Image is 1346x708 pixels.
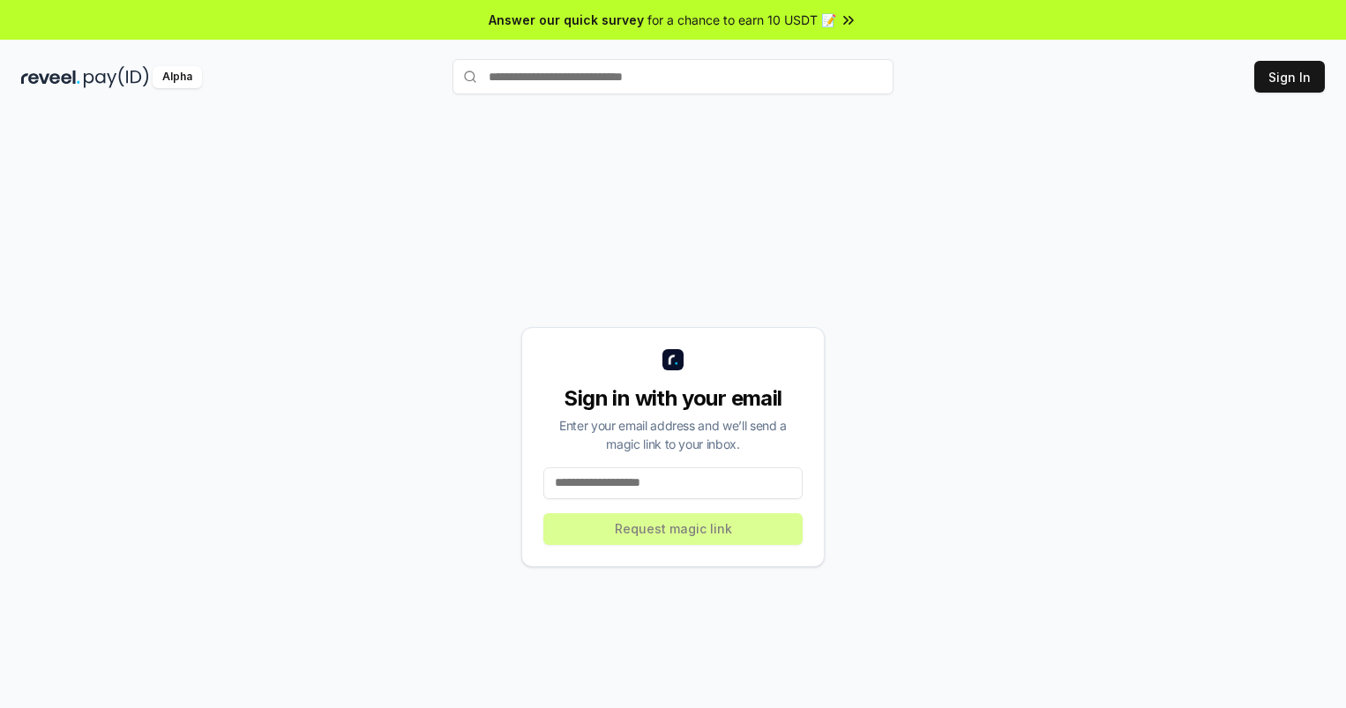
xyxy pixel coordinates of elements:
span: Answer our quick survey [489,11,644,29]
div: Sign in with your email [543,384,803,413]
div: Enter your email address and we’ll send a magic link to your inbox. [543,416,803,453]
img: reveel_dark [21,66,80,88]
button: Sign In [1254,61,1325,93]
div: Alpha [153,66,202,88]
img: logo_small [662,349,684,370]
span: for a chance to earn 10 USDT 📝 [647,11,836,29]
img: pay_id [84,66,149,88]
